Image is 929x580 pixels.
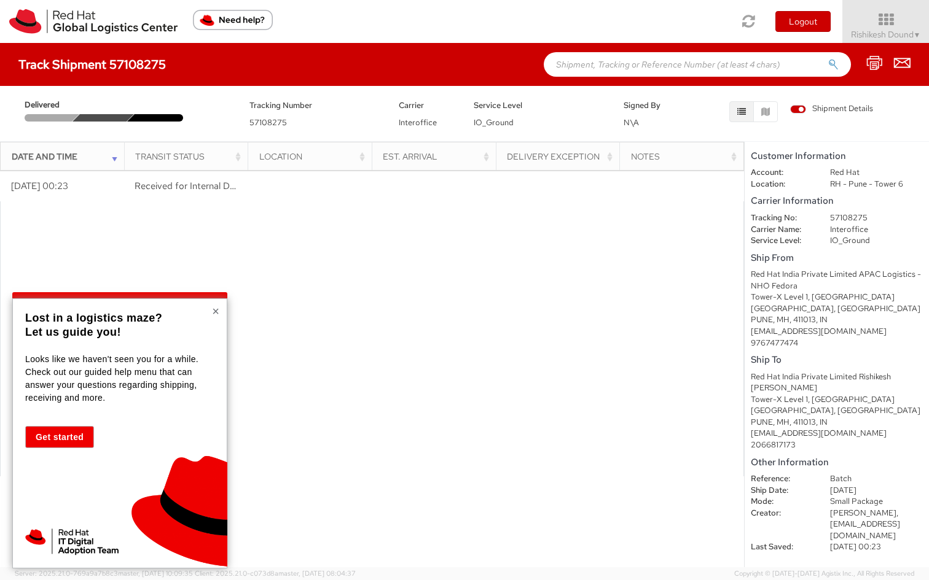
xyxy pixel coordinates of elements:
div: Date and Time [12,150,120,163]
h5: Other Information [751,457,923,468]
strong: Lost in a logistics maze? [25,312,162,324]
span: Interoffice [399,117,437,128]
div: 9767477474 [751,338,923,349]
span: Shipment Details [790,103,873,115]
h4: Track Shipment 57108275 [18,58,166,71]
div: Transit Status [135,150,244,163]
h5: Carrier [399,101,455,110]
dt: Mode: [742,496,821,508]
span: Rishikesh Dound [851,29,921,40]
div: PUNE, MH, 411013, IN [751,314,923,326]
dt: Reference: [742,473,821,485]
button: Close [212,305,219,317]
h5: Service Level [474,101,605,110]
span: N\A [624,117,639,128]
div: Notes [631,150,740,163]
dt: Carrier Name: [742,224,821,236]
h5: Signed By [624,101,680,110]
span: 57108275 [249,117,287,128]
span: Delivered [25,99,77,111]
div: PUNE, MH, 411013, IN [751,417,923,428]
img: rh-logistics-00dfa346123c4ec078e1.svg [9,9,178,34]
div: Location [259,150,368,163]
span: IO_Ground [474,117,514,128]
dt: Tracking No: [742,212,821,224]
p: Looks like we haven't seen you for a while. Check out our guided help menu that can answer your q... [25,353,211,404]
strong: Let us guide you! [25,326,121,338]
span: Server: 2025.21.0-769a9a7b8c3 [15,569,193,578]
div: Tower-X Level 1, [GEOGRAPHIC_DATA] [GEOGRAPHIC_DATA], [GEOGRAPHIC_DATA] [751,292,923,314]
div: Red Hat India Private Limited Rishikesh [PERSON_NAME] [751,371,923,394]
div: 2066817173 [751,439,923,451]
h5: Customer Information [751,151,923,161]
span: Received for Internal Delivery [135,180,256,192]
div: Tower-X Level 1, [GEOGRAPHIC_DATA] [GEOGRAPHIC_DATA], [GEOGRAPHIC_DATA] [751,394,923,417]
dt: Service Level: [742,235,821,247]
button: Get started [25,426,94,448]
input: Shipment, Tracking or Reference Number (at least 4 chars) [544,52,851,77]
span: [PERSON_NAME], [830,508,898,518]
h5: Ship From [751,253,923,263]
div: Red Hat India Private Limited APAC Logistics - NHO Fedora [751,269,923,292]
span: Client: 2025.21.0-c073d8a [195,569,356,578]
div: Delivery Exception [507,150,616,163]
dt: Ship Date: [742,485,821,497]
h5: Ship To [751,355,923,365]
button: Logout [775,11,831,32]
div: [EMAIL_ADDRESS][DOMAIN_NAME] [751,428,923,439]
h5: Tracking Number [249,101,381,110]
h5: Carrier Information [751,196,923,206]
span: master, [DATE] 10:09:35 [118,569,193,578]
div: [EMAIL_ADDRESS][DOMAIN_NAME] [751,326,923,338]
div: Est. Arrival [383,150,492,163]
dt: Account: [742,167,821,179]
label: Shipment Details [790,103,873,117]
span: master, [DATE] 08:04:37 [278,569,356,578]
button: Need help? [193,10,273,30]
dt: Creator: [742,508,821,519]
span: ▼ [914,30,921,40]
span: Copyright © [DATE]-[DATE] Agistix Inc., All Rights Reserved [734,569,914,579]
dt: Location: [742,179,821,190]
dt: Last Saved: [742,541,821,553]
